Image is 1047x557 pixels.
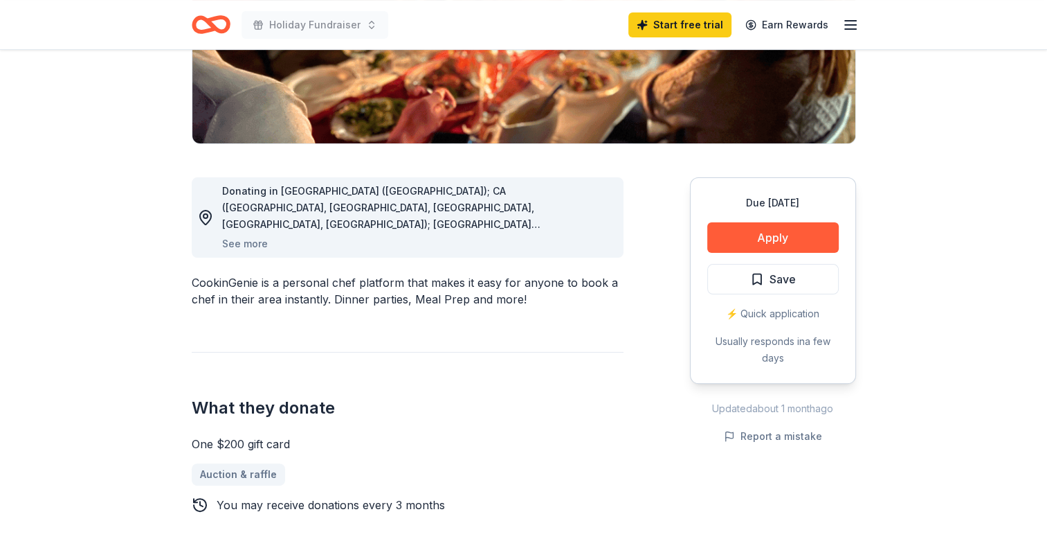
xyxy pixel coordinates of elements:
a: Earn Rewards [737,12,837,37]
div: Updated about 1 month ago [690,400,856,417]
h2: What they donate [192,397,623,419]
button: Save [707,264,839,294]
button: See more [222,236,268,252]
div: You may receive donations every 3 months [217,497,445,513]
a: Start free trial [628,12,731,37]
div: CookinGenie is a personal chef platform that makes it easy for anyone to book a chef in their are... [192,274,623,308]
a: Auction & raffle [192,463,285,486]
a: Home [192,8,230,41]
div: Usually responds in a few days [707,333,839,366]
button: Report a mistake [724,428,822,445]
div: ⚡️ Quick application [707,306,839,322]
button: Apply [707,222,839,253]
span: Donating in [GEOGRAPHIC_DATA] ([GEOGRAPHIC_DATA]); CA ([GEOGRAPHIC_DATA], [GEOGRAPHIC_DATA], [GEO... [222,185,589,529]
span: Holiday Fundraiser [269,17,361,33]
div: Due [DATE] [707,195,839,211]
div: One $200 gift card [192,436,623,452]
button: Holiday Fundraiser [242,11,388,39]
span: Save [770,270,796,288]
